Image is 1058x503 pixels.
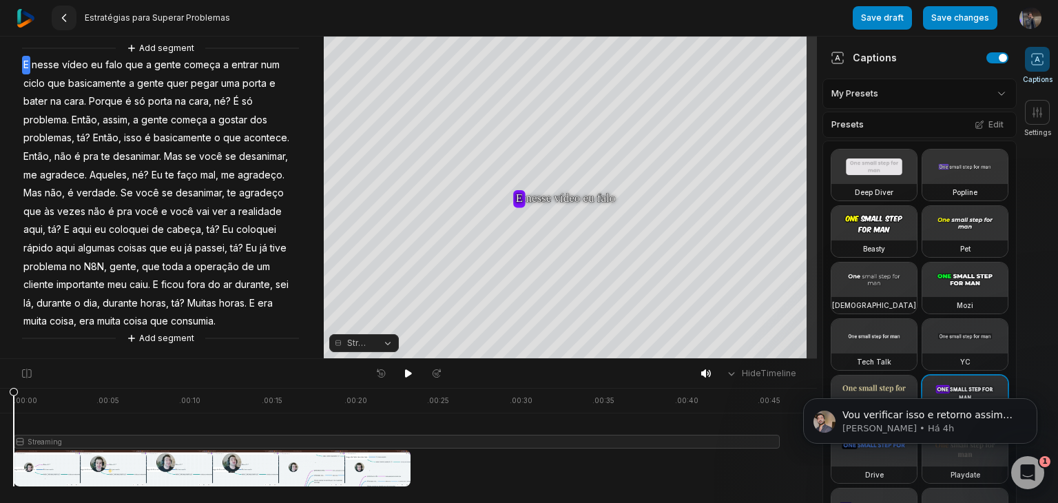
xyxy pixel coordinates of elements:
[238,184,285,203] span: agradeço
[189,74,220,93] span: pegar
[43,184,66,203] span: não,
[149,312,169,331] span: que
[100,147,112,166] span: te
[258,239,269,258] span: já
[93,220,107,239] span: eu
[165,74,189,93] span: quer
[832,300,916,311] h3: [DEMOGRAPHIC_DATA]
[1039,456,1050,467] span: 1
[17,9,35,28] img: reap
[857,356,891,367] h3: Tech Talk
[124,56,145,74] span: que
[22,166,39,185] span: me
[234,276,274,294] span: durante,
[160,276,185,294] span: ficou
[56,203,87,221] span: vezes
[863,243,885,254] h3: Beasty
[61,56,90,74] span: vídeo
[249,111,269,130] span: dos
[92,129,123,147] span: Então,
[169,312,217,331] span: consumia.
[822,79,1017,109] div: My Presets
[87,203,107,221] span: não
[240,92,254,111] span: só
[1023,47,1052,85] button: Captions
[217,111,249,130] span: gostar
[90,56,104,74] span: eu
[87,92,124,111] span: Porque
[148,239,169,258] span: que
[128,276,152,294] span: caiu.
[104,56,124,74] span: falo
[960,243,971,254] h3: Pet
[1024,127,1051,138] span: Settings
[184,147,198,166] span: se
[22,220,47,239] span: aqui,
[229,239,245,258] span: tá?
[22,276,55,294] span: cliente
[165,220,205,239] span: cabeça,
[207,276,222,294] span: do
[63,220,71,239] span: E
[140,111,169,130] span: gente
[152,276,160,294] span: E
[245,239,258,258] span: Eu
[269,239,288,258] span: tive
[347,337,371,349] span: Streaming
[22,203,43,221] span: que
[163,147,184,166] span: Mas
[853,6,912,30] button: Save draft
[222,276,234,294] span: ar
[107,220,150,239] span: coloquei
[256,294,274,313] span: era
[124,331,197,346] button: Add segment
[198,147,224,166] span: você
[85,12,230,23] span: Estratégias para Superar Problemas
[194,239,229,258] span: passei,
[160,184,174,203] span: se
[268,74,277,93] span: e
[139,294,170,313] span: horas,
[183,56,222,74] span: começa
[211,203,229,221] span: ver
[96,312,122,331] span: muita
[150,166,164,185] span: Eu
[22,184,43,203] span: Mas
[169,239,183,258] span: eu
[106,276,128,294] span: meu
[22,92,49,111] span: bater
[122,312,149,331] span: coisa
[88,166,131,185] span: Aqueles,
[49,92,63,111] span: na
[54,239,76,258] span: aqui
[47,220,63,239] span: tá?
[22,147,53,166] span: Então,
[70,111,101,130] span: Então,
[960,356,971,367] h3: YC
[133,92,147,111] span: só
[131,166,150,185] span: né?
[68,258,83,276] span: no
[831,50,897,65] div: Captions
[971,116,1008,134] button: Edit
[169,111,209,130] span: começa
[170,294,186,313] span: tá?
[232,92,240,111] span: É
[248,294,256,313] span: E
[218,294,248,313] span: horas.
[220,74,241,93] span: uma
[152,129,213,147] span: basicamente
[76,239,116,258] span: algumas
[124,41,197,56] button: Add segment
[822,112,1017,138] div: Presets
[242,129,291,147] span: acontece.
[235,220,278,239] span: coloquei
[134,184,160,203] span: você
[22,312,48,331] span: muita
[238,147,289,166] span: desanimar,
[136,74,165,93] span: gente
[78,312,96,331] span: era
[153,56,183,74] span: gente
[22,258,68,276] span: problema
